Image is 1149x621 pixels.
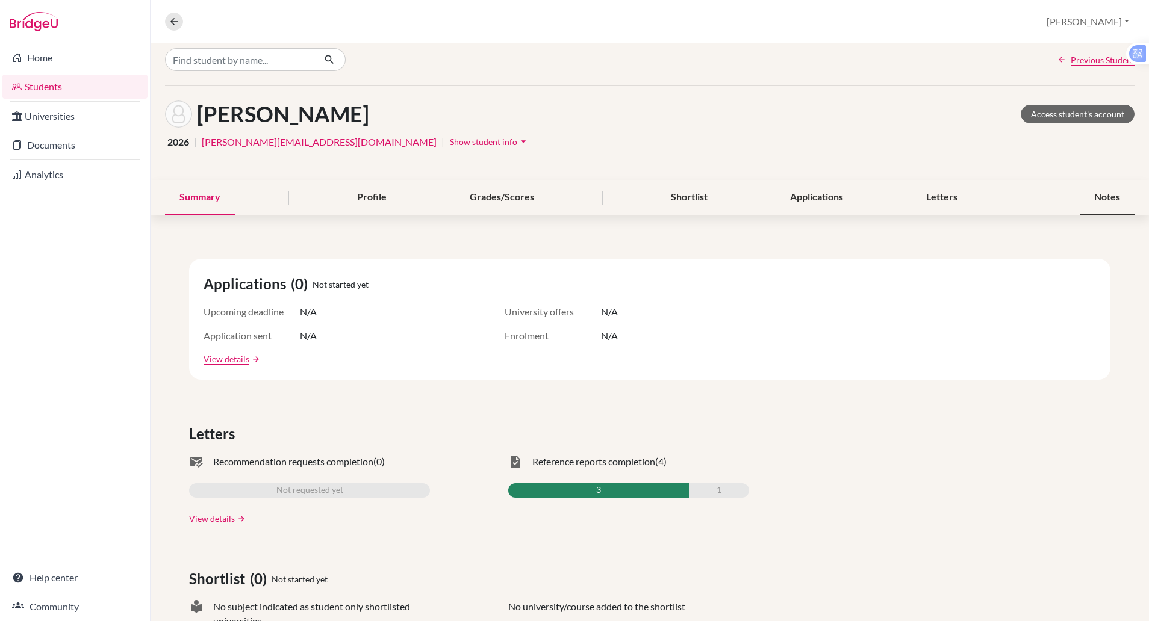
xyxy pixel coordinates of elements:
[373,454,385,469] span: (0)
[655,454,667,469] span: (4)
[213,454,373,469] span: Recommendation requests completion
[596,483,601,498] span: 3
[189,512,235,525] a: View details
[532,454,655,469] span: Reference reports completion
[165,180,235,215] div: Summary
[189,423,240,445] span: Letters
[204,353,249,365] a: View details
[204,304,300,319] span: Upcoming deadline
[250,568,272,590] span: (0)
[189,454,204,469] span: mark_email_read
[517,135,529,147] i: arrow_drop_down
[2,75,148,99] a: Students
[165,48,314,71] input: Find student by name...
[1071,54,1135,66] span: Previous Student
[165,100,192,128] img: Oliver Wekezer's avatar
[300,304,317,319] span: N/A
[300,329,317,343] span: N/A
[313,278,369,291] span: Not started yet
[2,595,148,619] a: Community
[656,180,722,215] div: Shortlist
[276,483,343,498] span: Not requested yet
[1041,10,1135,33] button: [PERSON_NAME]
[235,514,246,523] a: arrow_forward
[202,135,437,149] a: [PERSON_NAME][EMAIL_ADDRESS][DOMAIN_NAME]
[441,135,444,149] span: |
[717,483,721,498] span: 1
[189,568,250,590] span: Shortlist
[1080,180,1135,215] div: Notes
[204,329,300,343] span: Application sent
[2,133,148,157] a: Documents
[1057,54,1135,66] a: Previous Student
[912,180,972,215] div: Letters
[197,101,369,127] h1: [PERSON_NAME]
[249,355,260,363] a: arrow_forward
[272,573,328,585] span: Not started yet
[2,566,148,590] a: Help center
[776,180,858,215] div: Applications
[2,162,148,187] a: Analytics
[450,137,517,147] span: Show student info
[455,180,549,215] div: Grades/Scores
[508,454,523,469] span: task
[343,180,401,215] div: Profile
[291,273,313,295] span: (0)
[204,273,291,295] span: Applications
[10,12,58,31] img: Bridge-U
[2,46,148,70] a: Home
[601,304,618,319] span: N/A
[449,132,530,151] button: Show student infoarrow_drop_down
[2,104,148,128] a: Universities
[601,329,618,343] span: N/A
[194,135,197,149] span: |
[505,304,601,319] span: University offers
[1021,105,1135,123] a: Access student's account
[505,329,601,343] span: Enrolment
[167,135,189,149] span: 2026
